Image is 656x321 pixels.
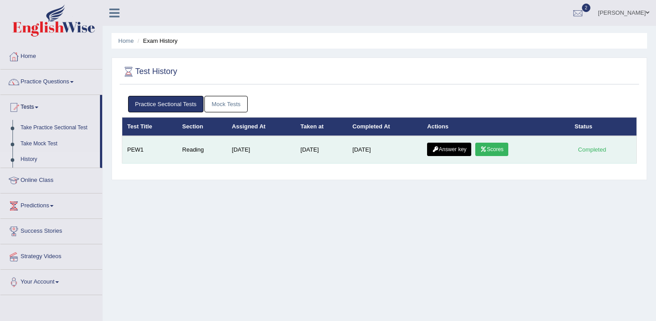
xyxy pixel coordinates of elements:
[348,136,422,164] td: [DATE]
[0,219,102,241] a: Success Stories
[177,136,227,164] td: Reading
[348,117,422,136] th: Completed At
[122,65,177,78] h2: Test History
[427,143,471,156] a: Answer key
[295,117,348,136] th: Taken at
[0,95,100,117] a: Tests
[0,44,102,66] a: Home
[17,152,100,168] a: History
[0,244,102,267] a: Strategy Videos
[118,37,134,44] a: Home
[177,117,227,136] th: Section
[0,193,102,216] a: Predictions
[422,117,569,136] th: Actions
[17,136,100,152] a: Take Mock Test
[582,4,591,12] span: 2
[570,117,637,136] th: Status
[295,136,348,164] td: [DATE]
[135,37,178,45] li: Exam History
[227,117,296,136] th: Assigned At
[17,120,100,136] a: Take Practice Sectional Test
[0,168,102,190] a: Online Class
[575,145,610,154] div: Completed
[122,136,178,164] td: PEW1
[204,96,248,112] a: Mock Tests
[0,70,102,92] a: Practice Questions
[475,143,508,156] a: Scores
[0,270,102,292] a: Your Account
[128,96,204,112] a: Practice Sectional Tests
[227,136,296,164] td: [DATE]
[122,117,178,136] th: Test Title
